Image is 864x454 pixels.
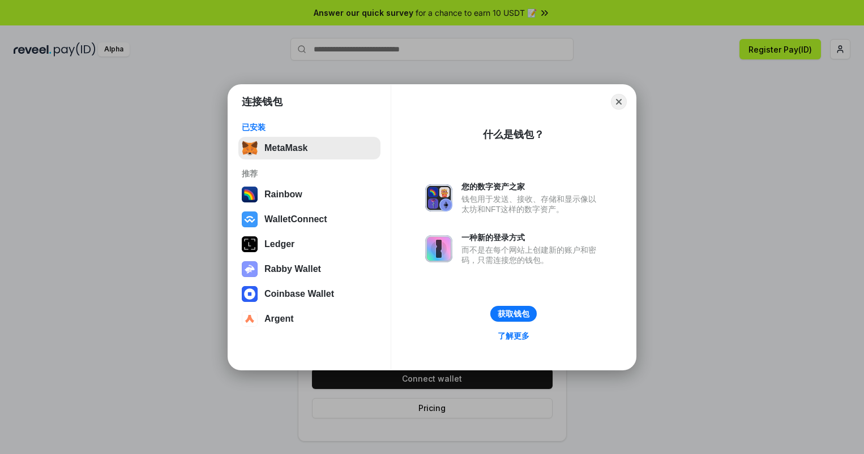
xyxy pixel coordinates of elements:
img: svg+xml,%3Csvg%20fill%3D%22none%22%20height%3D%2233%22%20viewBox%3D%220%200%2035%2033%22%20width%... [242,140,258,156]
img: svg+xml,%3Csvg%20width%3D%2228%22%20height%3D%2228%22%20viewBox%3D%220%200%2028%2028%22%20fill%3D... [242,286,258,302]
div: 您的数字资产之家 [461,181,602,192]
h1: 连接钱包 [242,95,283,109]
a: 了解更多 [491,328,536,343]
div: 一种新的登录方式 [461,232,602,243]
button: Rabby Wallet [238,258,380,280]
div: Rainbow [264,189,302,200]
button: Close [611,94,627,110]
div: 了解更多 [498,331,529,341]
img: svg+xml,%3Csvg%20width%3D%2228%22%20height%3D%2228%22%20viewBox%3D%220%200%2028%2028%22%20fill%3D... [242,311,258,327]
div: Ledger [264,239,294,249]
div: 什么是钱包？ [483,128,544,141]
img: svg+xml,%3Csvg%20xmlns%3D%22http%3A%2F%2Fwww.w3.org%2F2000%2Fsvg%22%20fill%3D%22none%22%20viewBox... [242,261,258,277]
button: Argent [238,308,380,330]
img: svg+xml,%3Csvg%20xmlns%3D%22http%3A%2F%2Fwww.w3.org%2F2000%2Fsvg%22%20fill%3D%22none%22%20viewBox... [425,235,452,262]
div: 而不是在每个网站上创建新的账户和密码，只需连接您的钱包。 [461,245,602,265]
button: Coinbase Wallet [238,283,380,305]
div: 获取钱包 [498,309,529,319]
div: 推荐 [242,168,377,179]
button: 获取钱包 [490,306,537,322]
img: svg+xml,%3Csvg%20width%3D%22120%22%20height%3D%22120%22%20viewBox%3D%220%200%20120%20120%22%20fil... [242,187,258,202]
button: WalletConnect [238,208,380,231]
div: MetaMask [264,143,307,153]
button: MetaMask [238,137,380,159]
div: WalletConnect [264,214,327,224]
button: Ledger [238,233,380,256]
div: Coinbase Wallet [264,289,334,299]
div: Rabby Wallet [264,264,321,274]
div: Argent [264,314,294,324]
div: 钱包用于发送、接收、存储和显示像以太坊和NFT这样的数字资产。 [461,194,602,214]
img: svg+xml,%3Csvg%20xmlns%3D%22http%3A%2F%2Fwww.w3.org%2F2000%2Fsvg%22%20width%3D%2228%22%20height%3... [242,236,258,252]
div: 已安装 [242,122,377,132]
img: svg+xml,%3Csvg%20width%3D%2228%22%20height%3D%2228%22%20viewBox%3D%220%200%2028%2028%22%20fill%3D... [242,211,258,227]
img: svg+xml,%3Csvg%20xmlns%3D%22http%3A%2F%2Fwww.w3.org%2F2000%2Fsvg%22%20fill%3D%22none%22%20viewBox... [425,184,452,211]
button: Rainbow [238,183,380,206]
